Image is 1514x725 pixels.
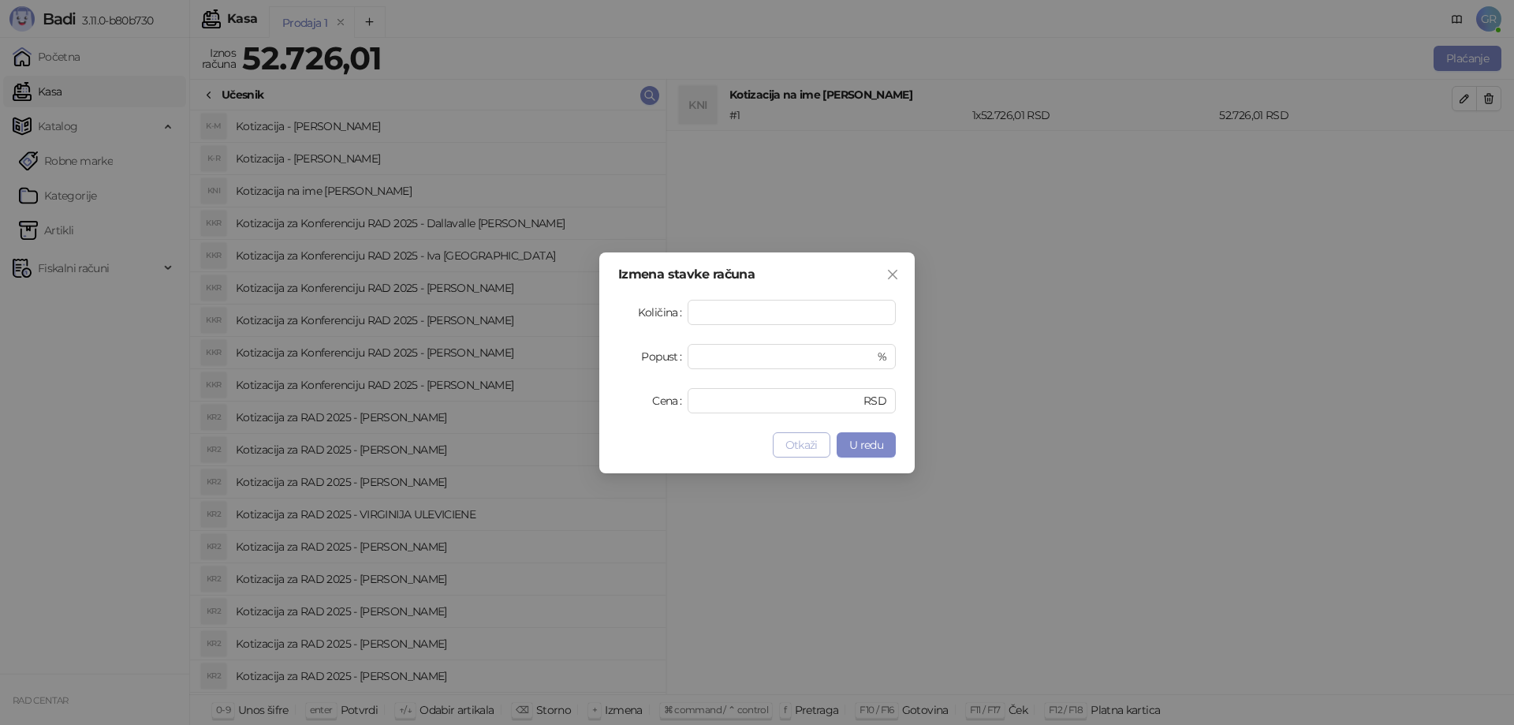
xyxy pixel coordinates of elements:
[849,438,883,452] span: U redu
[688,301,895,324] input: Količina
[652,388,688,413] label: Cena
[880,262,905,287] button: Close
[785,438,818,452] span: Otkaži
[697,345,874,368] input: Popust
[638,300,688,325] label: Količina
[880,268,905,281] span: Zatvori
[618,268,896,281] div: Izmena stavke računa
[773,432,830,458] button: Otkaži
[697,389,860,413] input: Cena
[641,344,688,369] label: Popust
[837,432,896,458] button: U redu
[886,268,899,281] span: close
